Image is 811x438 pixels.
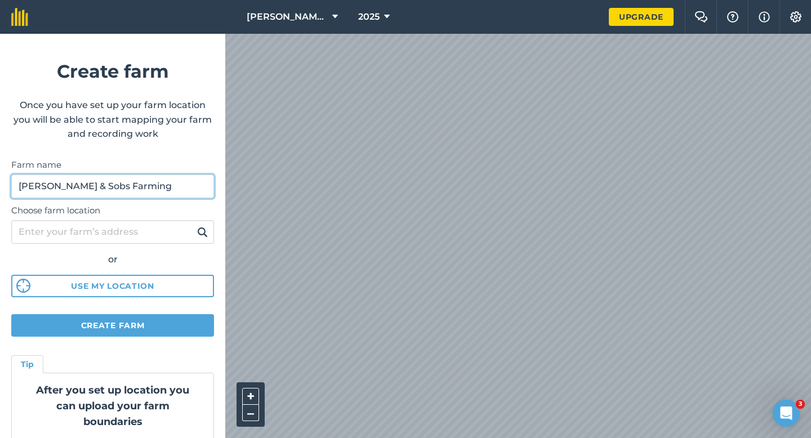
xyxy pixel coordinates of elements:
input: Enter your farm’s address [11,220,214,244]
label: Choose farm location [11,204,214,217]
img: fieldmargin Logo [11,8,28,26]
a: Upgrade [609,8,674,26]
img: svg+xml;base64,PHN2ZyB4bWxucz0iaHR0cDovL3d3dy53My5vcmcvMjAwMC9zdmciIHdpZHRoPSIxOSIgaGVpZ2h0PSIyNC... [197,225,208,239]
p: Once you have set up your farm location you will be able to start mapping your farm and recording... [11,98,214,141]
input: Farm name [11,175,214,198]
span: 3 [796,400,805,409]
button: Create farm [11,314,214,337]
img: A cog icon [789,11,803,23]
span: 2025 [358,10,380,24]
button: Use my location [11,275,214,297]
h4: Tip [21,358,34,370]
img: svg%3e [16,279,30,293]
div: or [11,252,214,267]
img: svg+xml;base64,PHN2ZyB4bWxucz0iaHR0cDovL3d3dy53My5vcmcvMjAwMC9zdmciIHdpZHRoPSIxNyIgaGVpZ2h0PSIxNy... [759,10,770,24]
span: [PERSON_NAME] & Sons [247,10,328,24]
button: – [242,405,259,421]
label: Farm name [11,158,214,172]
img: A question mark icon [726,11,739,23]
iframe: Intercom live chat [773,400,800,427]
button: + [242,388,259,405]
h1: Create farm [11,57,214,86]
strong: After you set up location you can upload your farm boundaries [36,384,189,428]
img: Two speech bubbles overlapping with the left bubble in the forefront [694,11,708,23]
